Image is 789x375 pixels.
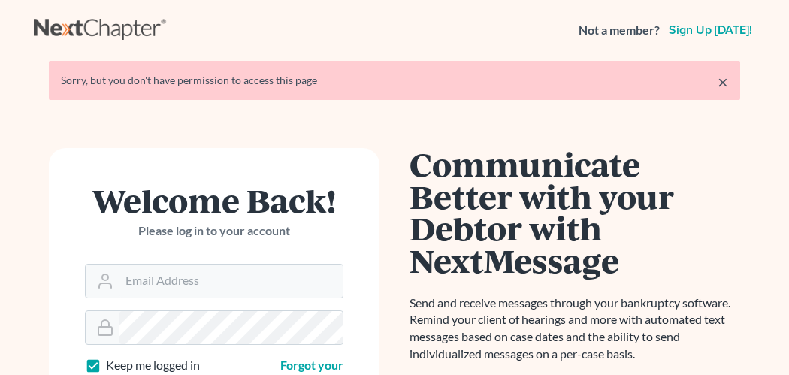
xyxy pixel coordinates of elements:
label: Keep me logged in [106,357,200,374]
a: Sign up [DATE]! [666,24,755,36]
input: Email Address [119,265,343,298]
strong: Not a member? [579,22,660,39]
a: × [718,73,728,91]
p: Please log in to your account [85,222,343,240]
p: Send and receive messages through your bankruptcy software. Remind your client of hearings and mo... [410,295,740,363]
div: Sorry, but you don't have permission to access this page [61,73,728,88]
h1: Welcome Back! [85,184,343,216]
h1: Communicate Better with your Debtor with NextMessage [410,148,740,277]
